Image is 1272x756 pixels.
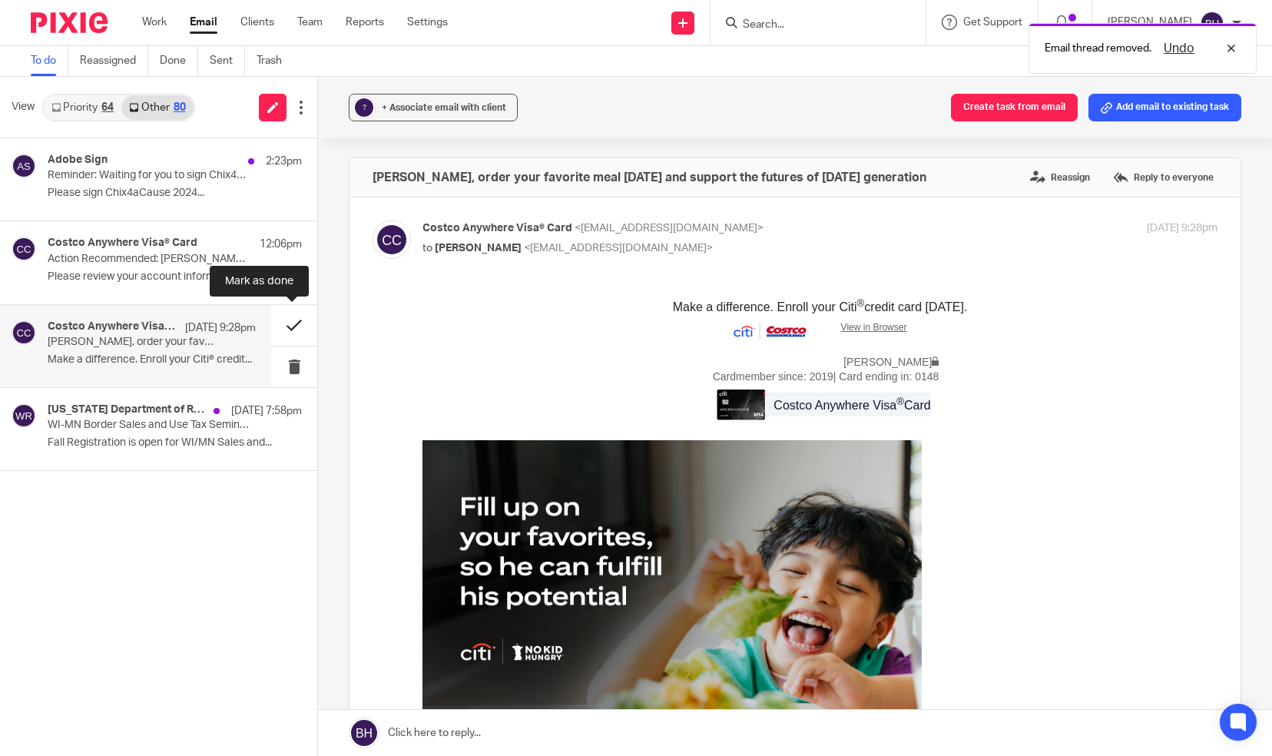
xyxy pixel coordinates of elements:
p: [DATE] 9:28pm [1147,220,1217,237]
p: Please review your account information. View... [48,270,302,283]
img: svg%3E [12,320,36,345]
span: <[EMAIL_ADDRESS][DOMAIN_NAME]> [575,223,764,234]
a: Work [142,15,167,30]
a: To do [31,46,68,76]
a: Reports [346,15,384,30]
p: Email thread removed. [1045,41,1151,56]
button: Add email to existing task [1088,94,1241,121]
span: Costco Anywhere Visa® Card [422,223,572,234]
span: View [12,99,35,115]
a: Email [190,15,217,30]
img: svg%3E [373,220,411,259]
a: Enroll [DATE] [586,473,724,500]
a: Settings [407,15,448,30]
a: Reassigned [80,46,148,76]
label: Reply to everyone [1109,166,1217,189]
p: Make a difference. Enroll your Citi® credit... [48,353,256,366]
p: Support the futures of [DATE] generation. [71,486,571,507]
a: Trash [257,46,293,76]
a: Team [297,15,323,30]
button: Create task from email [951,94,1078,121]
a: Sent [210,46,245,76]
h1: Dine & Do Good. [71,466,571,486]
img: svg%3E [1200,11,1224,35]
h4: Adobe Sign [48,154,108,167]
p: [DATE] 9:28pm [185,320,256,336]
p: 2:23pm [266,154,302,169]
strong: Enroll [DATE] [621,480,690,492]
h4: [US_STATE] Department of Revenue [48,403,206,416]
sup: ® [474,106,482,118]
div: 64 [101,102,114,113]
p: WI-MN Border Sales and Use Tax Seminars with [US_STATE] DOR [48,419,251,432]
p: [PERSON_NAME], order your favorite meal [DATE] and support the futures of [DATE] generation [48,336,214,349]
sup: ® [120,634,126,643]
button: ? + Associate email with client [349,94,518,121]
a: Done [160,46,198,76]
p: 12:06pm [260,237,302,252]
td: [PERSON_NAME] Cardmember since: 2019 [271,58,525,94]
a: View in Browser [419,32,485,43]
div: ? [355,98,373,117]
p: [DATE] 7:58pm [231,403,302,419]
h4: [PERSON_NAME], order your favorite meal [DATE] and support the futures of [DATE] generation [373,170,926,185]
a: Priority64 [44,95,121,120]
img: svg%3E [12,237,36,261]
p: Action Recommended: [PERSON_NAME], this is regarding information on Your Account [48,253,251,266]
a: one click [209,635,257,648]
span: | [411,81,414,93]
div: 80 [174,102,186,113]
p: Fall Registration is open for WI/MN Sales and... [48,436,302,449]
p: Dear [PERSON_NAME], Nutritious meals help kids stay focused in class so they can reach their full... [15,542,484,711]
span: Card ending in: 0148 [416,81,516,93]
td: Costco Anywhere Visa Card [343,103,508,127]
span: <[EMAIL_ADDRESS][DOMAIN_NAME]> [524,243,713,254]
sup: ® [435,8,442,19]
h4: Costco Anywhere Visa® Card [48,320,177,333]
label: Reassign [1026,166,1094,189]
p: Reminder: Waiting for you to sign Chix4aCause 2024 CRED[DATE] [48,169,251,182]
span: + Associate email with client [382,103,506,112]
img: lock [509,67,516,76]
span: [PERSON_NAME] [435,243,522,254]
p: Please sign Chix4aCause 2024... [48,187,302,200]
h4: Costco Anywhere Visa® Card [48,237,197,250]
img: Citi and Costco Wholesale Logos [311,33,419,51]
img: svg%3E [12,403,36,428]
button: Undo [1159,39,1199,58]
span: to [422,243,432,254]
a: Other80 [121,95,193,120]
a: Clients [240,15,274,30]
img: svg%3E [12,154,36,178]
img: Pixie [31,12,108,33]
